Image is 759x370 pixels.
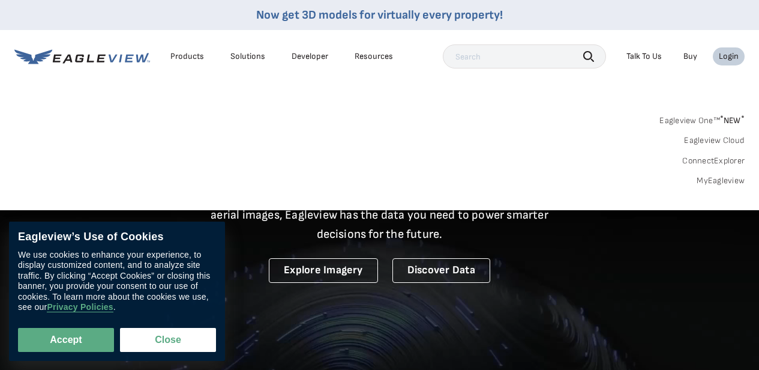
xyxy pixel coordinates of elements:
div: We use cookies to enhance your experience, to display customized content, and to analyze site tra... [18,250,216,313]
div: Eagleview’s Use of Cookies [18,231,216,244]
div: Talk To Us [626,51,662,62]
a: Explore Imagery [269,258,378,283]
a: Privacy Policies [47,303,113,313]
a: ConnectExplorer [682,156,745,166]
a: Eagleview One™*NEW* [659,112,745,126]
span: NEW [720,115,745,126]
div: Login [719,51,739,62]
a: Discover Data [392,258,490,283]
a: Now get 3D models for virtually every property! [256,8,503,22]
button: Accept [18,328,114,352]
input: Search [443,44,606,68]
a: MyEagleview [697,175,745,186]
a: Eagleview Cloud [684,135,745,146]
a: Buy [683,51,697,62]
p: A new era starts here. Built on more than 3.5 billion high-resolution aerial images, Eagleview ha... [196,186,563,244]
a: Developer [292,51,328,62]
button: Close [120,328,216,352]
div: Products [170,51,204,62]
div: Resources [355,51,393,62]
div: Solutions [230,51,265,62]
